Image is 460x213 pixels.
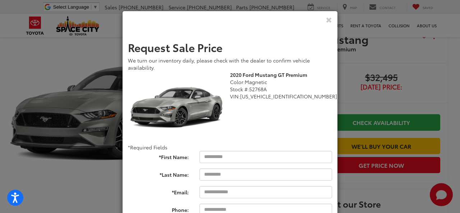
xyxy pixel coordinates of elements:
span: Stock #: [230,85,249,93]
label: *First Name: [123,151,194,161]
button: Close [326,16,332,23]
label: *Last Name: [123,168,194,178]
img: 2020 Ford Mustang GT Premium [128,71,225,144]
span: 52768A [249,85,267,93]
div: We turn our inventory daily, please check with the dealer to confirm vehicle availability. [128,57,332,71]
label: *Email: [123,186,194,196]
span: Color: [230,78,245,85]
span: VIN: [230,93,240,100]
span: *Required Fields [128,144,167,151]
b: 2020 Ford Mustang GT Premium [230,71,307,78]
span: Magnetic [245,78,267,85]
h2: Request Sale Price [128,41,332,53]
span: [US_VEHICLE_IDENTIFICATION_NUMBER] [240,93,337,100]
